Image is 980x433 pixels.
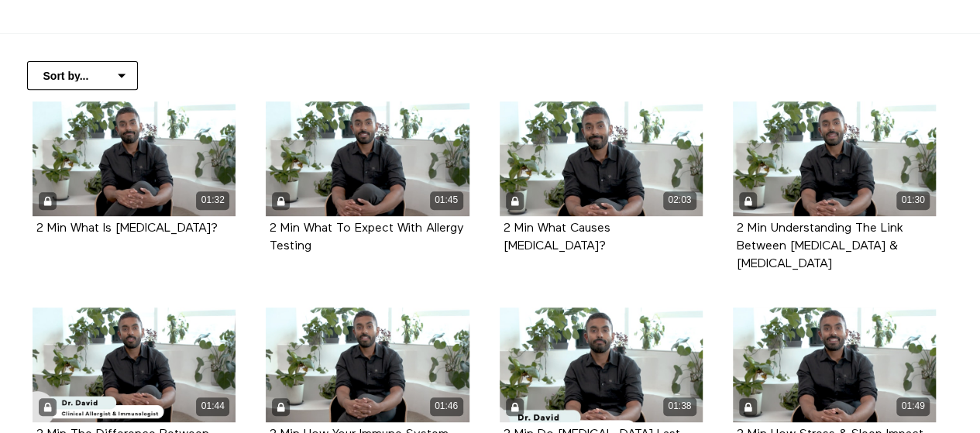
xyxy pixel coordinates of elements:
[430,191,463,209] div: 01:45
[36,222,218,234] a: 2 Min What Is [MEDICAL_DATA]?
[266,308,469,422] a: 2 Min How Your Immune System Detects Allergens 01:46
[737,222,903,270] a: 2 Min Understanding The Link Between [MEDICAL_DATA] & [MEDICAL_DATA]
[663,191,696,209] div: 02:03
[430,397,463,415] div: 01:46
[500,101,703,216] a: 2 Min What Causes Hives? 02:03
[733,308,936,422] a: 2 Min How Stress & Sleep Impact Allergies 01:49
[896,191,930,209] div: 01:30
[896,397,930,415] div: 01:49
[663,397,696,415] div: 01:38
[33,101,236,216] a: 2 Min What Is Lactose Intolerance? 01:32
[504,222,610,252] a: 2 Min What Causes [MEDICAL_DATA]?
[737,222,903,270] strong: 2 Min Understanding The Link Between Allergies & Asthma
[196,191,229,209] div: 01:32
[36,222,218,235] strong: 2 Min What Is Lactose Intolerance?
[733,101,936,216] a: 2 Min Understanding The Link Between Allergies & Asthma 01:30
[270,222,464,253] strong: 2 Min What To Expect With Allergy Testing
[33,308,236,422] a: 2 Min The Difference Between Food Allergy & Intolerance 01:44
[504,222,610,253] strong: 2 Min What Causes Hives?
[266,101,469,216] a: 2 Min What To Expect With Allergy Testing 01:45
[270,222,464,252] a: 2 Min What To Expect With Allergy Testing
[500,308,703,422] a: 2 Min Do Allergies Last Forever? 01:38
[196,397,229,415] div: 01:44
